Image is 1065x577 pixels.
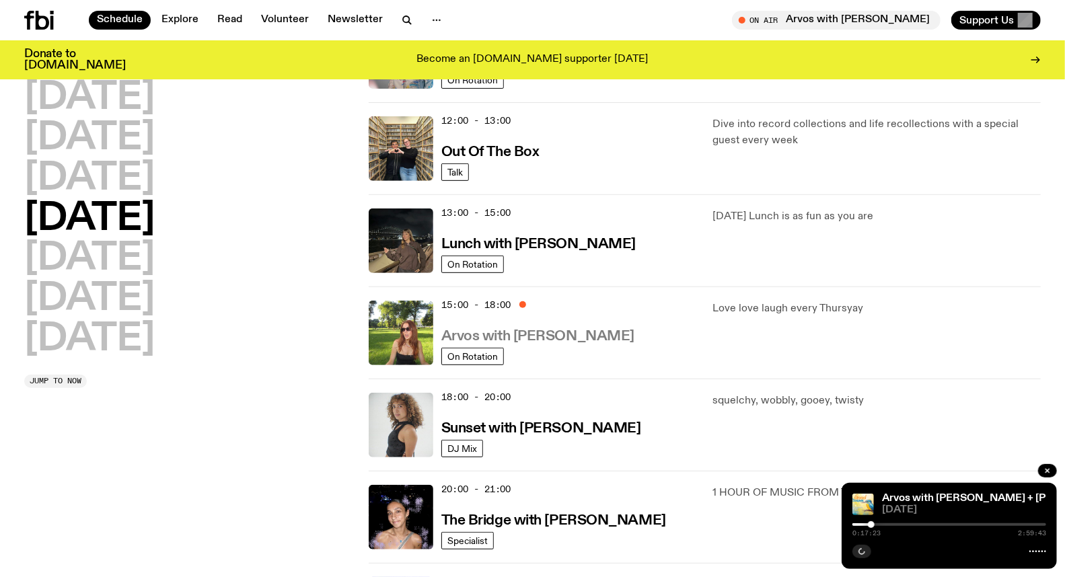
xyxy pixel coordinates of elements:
[441,511,666,528] a: The Bridge with [PERSON_NAME]
[441,514,666,528] h3: The Bridge with [PERSON_NAME]
[441,440,483,457] a: DJ Mix
[30,377,81,385] span: Jump to now
[417,54,649,66] p: Become an [DOMAIN_NAME] supporter [DATE]
[369,301,433,365] img: Lizzie Bowles is sitting in a bright green field of grass, with dark sunglasses and a black top. ...
[441,330,634,344] h3: Arvos with [PERSON_NAME]
[441,256,504,273] a: On Rotation
[369,208,433,273] img: Izzy Page stands above looking down at Opera Bar. She poses in front of the Harbour Bridge in the...
[852,530,881,537] span: 0:17:23
[441,114,511,127] span: 12:00 - 13:00
[447,443,477,453] span: DJ Mix
[712,116,1041,149] p: Dive into record collections and life recollections with a special guest every week
[441,532,494,549] a: Specialist
[441,419,641,436] a: Sunset with [PERSON_NAME]
[951,11,1041,30] button: Support Us
[441,348,504,365] a: On Rotation
[441,483,511,496] span: 20:00 - 21:00
[712,393,1041,409] p: squelchy, wobbly, gooey, twisty
[369,393,433,457] img: Tangela looks past her left shoulder into the camera with an inquisitive look. She is wearing a s...
[253,11,317,30] a: Volunteer
[153,11,207,30] a: Explore
[447,351,498,361] span: On Rotation
[712,485,1041,501] p: 1 HOUR OF MUSIC FROM THE CITY THAT WE LOVE <3
[712,208,1041,225] p: [DATE] Lunch is as fun as you are
[441,327,634,344] a: Arvos with [PERSON_NAME]
[441,299,511,311] span: 15:00 - 18:00
[441,391,511,403] span: 18:00 - 20:00
[447,167,463,177] span: Talk
[959,14,1014,26] span: Support Us
[24,48,126,71] h3: Donate to [DOMAIN_NAME]
[441,206,511,219] span: 13:00 - 15:00
[24,321,155,358] button: [DATE]
[441,143,540,159] a: Out Of The Box
[1018,530,1046,537] span: 2:59:43
[441,71,504,89] a: On Rotation
[441,163,469,181] a: Talk
[320,11,391,30] a: Newsletter
[712,301,1041,317] p: Love love laugh every Thursyay
[369,116,433,181] img: Matt and Kate stand in the music library and make a heart shape with one hand each.
[441,237,636,252] h3: Lunch with [PERSON_NAME]
[732,11,941,30] button: On AirArvos with [PERSON_NAME]
[441,145,540,159] h3: Out Of The Box
[209,11,250,30] a: Read
[441,422,641,436] h3: Sunset with [PERSON_NAME]
[447,75,498,85] span: On Rotation
[24,160,155,198] button: [DATE]
[24,280,155,318] button: [DATE]
[441,235,636,252] a: Lunch with [PERSON_NAME]
[447,535,488,545] span: Specialist
[882,505,1046,515] span: [DATE]
[24,120,155,157] button: [DATE]
[24,200,155,238] button: [DATE]
[24,79,155,117] button: [DATE]
[447,259,498,269] span: On Rotation
[89,11,151,30] a: Schedule
[24,375,87,388] button: Jump to now
[24,240,155,278] button: [DATE]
